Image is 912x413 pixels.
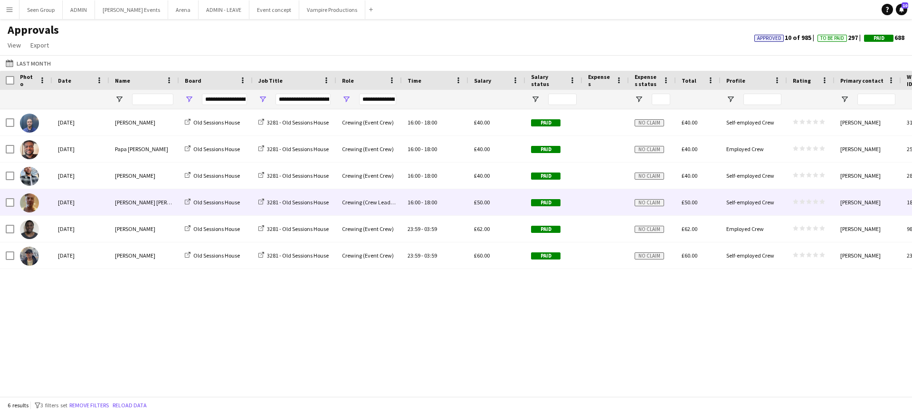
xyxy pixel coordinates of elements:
span: Name [115,77,130,84]
span: Old Sessions House [193,172,240,179]
span: 18:00 [424,172,437,179]
span: 10 [902,2,908,9]
img: Jason John Aspinall [20,193,39,212]
span: 3281 - Old Sessions House [267,252,329,259]
a: Export [27,39,53,51]
span: 23:59 [408,225,420,232]
div: [PERSON_NAME] [PERSON_NAME] [109,189,179,215]
div: [DATE] [52,216,109,242]
span: Export [30,41,49,49]
span: £40.00 [474,172,490,179]
a: Old Sessions House [185,119,240,126]
img: Bailey Michel [20,114,39,133]
span: Old Sessions House [193,119,240,126]
button: Open Filter Menu [840,95,849,104]
span: 23:59 [408,252,420,259]
input: Primary contact Filter Input [857,94,895,105]
input: Name Filter Input [132,94,173,105]
span: Self-employed Crew [726,199,774,206]
span: Expenses status [635,73,659,87]
span: £40.00 [682,145,697,153]
button: Open Filter Menu [115,95,123,104]
input: Profile Filter Input [743,94,781,105]
span: 10 of 985 [754,33,817,42]
span: 3281 - Old Sessions House [267,225,329,232]
a: 3281 - Old Sessions House [258,172,329,179]
span: Profile [726,77,745,84]
button: Open Filter Menu [635,95,643,104]
a: 3281 - Old Sessions House [258,145,329,153]
div: [DATE] [52,163,109,189]
span: Paid [531,226,560,233]
div: [DATE] [52,242,109,269]
button: Arena [168,0,199,19]
button: Event concept [249,0,299,19]
span: Self-employed Crew [726,252,774,259]
a: 3281 - Old Sessions House [258,252,329,259]
div: Crewing (Event Crew) [336,216,402,242]
span: 18:00 [424,145,437,153]
div: [PERSON_NAME] [109,109,179,135]
a: Old Sessions House [185,252,240,259]
div: [PERSON_NAME] [109,242,179,269]
span: Old Sessions House [193,252,240,259]
div: Crewing (Event Crew) [336,109,402,135]
span: Paid [531,199,560,206]
span: 3281 - Old Sessions House [267,145,329,153]
button: Remove filters [67,400,111,411]
span: View [8,41,21,49]
div: Papa [PERSON_NAME] [109,136,179,162]
span: 16:00 [408,145,420,153]
img: Anton Hypolite [20,220,39,239]
span: Date [58,77,71,84]
span: Expenses [588,73,612,87]
button: [PERSON_NAME] Events [95,0,168,19]
span: £60.00 [474,252,490,259]
a: View [4,39,25,51]
a: Old Sessions House [185,225,240,232]
span: 03:59 [424,252,437,259]
span: £40.00 [682,172,697,179]
span: 3 filters set [40,402,67,409]
span: Employed Crew [726,145,764,153]
input: Expenses status Filter Input [652,94,670,105]
div: Crewing (Event Crew) [336,136,402,162]
span: 16:00 [408,199,420,206]
span: Self-employed Crew [726,172,774,179]
span: Rating [793,77,811,84]
span: 18:00 [424,199,437,206]
span: Old Sessions House [193,225,240,232]
span: £40.00 [474,119,490,126]
button: Open Filter Menu [258,95,267,104]
span: - [421,252,423,259]
div: [DATE] [52,136,109,162]
span: 16:00 [408,119,420,126]
div: [PERSON_NAME] [109,163,179,189]
span: Paid [531,252,560,259]
span: 03:59 [424,225,437,232]
span: - [421,225,423,232]
span: £60.00 [682,252,697,259]
span: Total [682,77,696,84]
button: Last Month [4,58,53,69]
span: No claim [635,119,664,126]
div: [PERSON_NAME] [835,242,901,269]
div: [PERSON_NAME] [835,109,901,135]
span: Paid [531,119,560,126]
span: No claim [635,226,664,233]
span: 3281 - Old Sessions House [267,172,329,179]
button: Seen Group [19,0,63,19]
span: 688 [864,33,904,42]
span: Salary status [531,73,565,87]
span: Job Title [258,77,283,84]
span: 18:00 [424,119,437,126]
span: - [421,119,423,126]
a: 10 [896,4,907,15]
span: £40.00 [682,119,697,126]
div: [PERSON_NAME] [835,189,901,215]
span: No claim [635,252,664,259]
span: 3281 - Old Sessions House [267,199,329,206]
button: Open Filter Menu [726,95,735,104]
button: ADMIN - LEAVE [199,0,249,19]
button: Open Filter Menu [531,95,540,104]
